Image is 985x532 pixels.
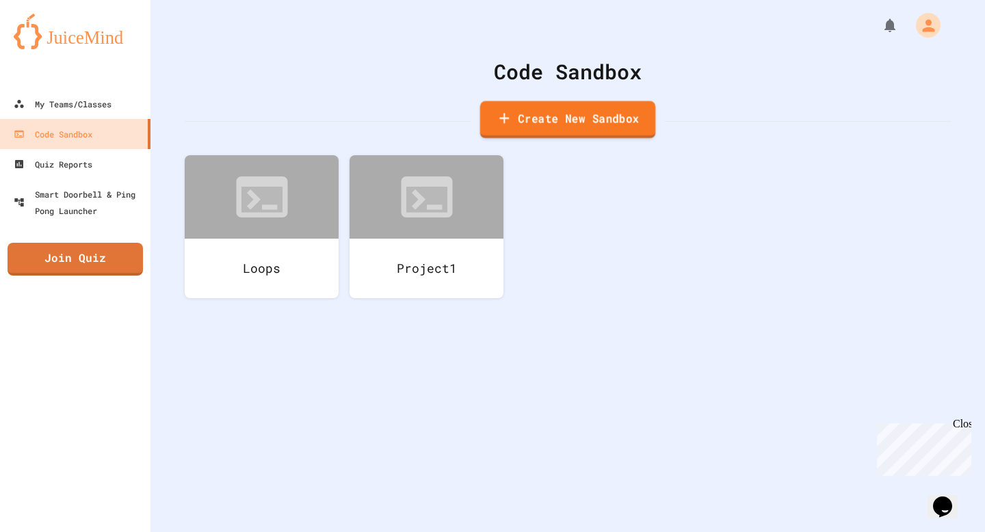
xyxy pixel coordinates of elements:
a: Loops [185,155,339,298]
a: Join Quiz [8,243,143,276]
div: My Notifications [856,14,902,37]
div: Chat with us now!Close [5,5,94,87]
img: logo-orange.svg [14,14,137,49]
div: My Account [902,10,944,41]
div: Quiz Reports [14,156,92,172]
div: Loops [185,239,339,298]
a: Create New Sandbox [480,101,656,139]
iframe: chat widget [928,477,971,518]
a: Project1 [350,155,503,298]
div: Project1 [350,239,503,298]
iframe: chat widget [871,418,971,476]
div: Code Sandbox [14,126,92,142]
div: My Teams/Classes [14,96,111,112]
div: Smart Doorbell & Ping Pong Launcher [14,186,145,219]
div: Code Sandbox [185,56,951,87]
